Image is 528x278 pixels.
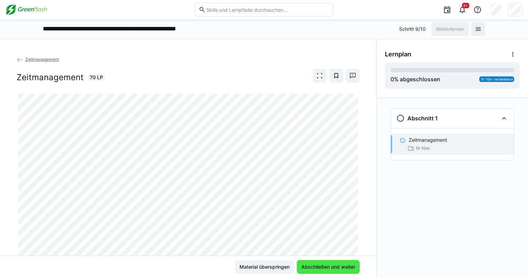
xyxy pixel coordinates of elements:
h2: Zeitmanagement [17,72,84,83]
span: 9+ [463,3,468,8]
span: 1h 10m verbleibend [481,77,513,81]
span: 70 LP [90,74,103,81]
button: Weiterlernen [431,22,469,36]
span: 0 [390,76,394,83]
button: Abschließen und weiter [297,260,360,274]
span: Weiterlernen [435,26,465,33]
div: % abgeschlossen [390,75,440,83]
p: Schritt 9/10 [399,26,426,33]
span: Material überspringen [238,263,291,270]
a: Zeitmanagement [17,57,59,62]
input: Skills und Lernpfade durchsuchen… [206,7,329,13]
button: Material überspringen [235,260,294,274]
p: Zeitmanagement [409,137,447,143]
span: Lernplan [385,50,411,58]
span: Zeitmanagement [25,57,59,62]
span: Abschließen und weiter [300,263,356,270]
span: 1h 10m [416,146,430,151]
h3: Abschnitt 1 [407,115,438,122]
